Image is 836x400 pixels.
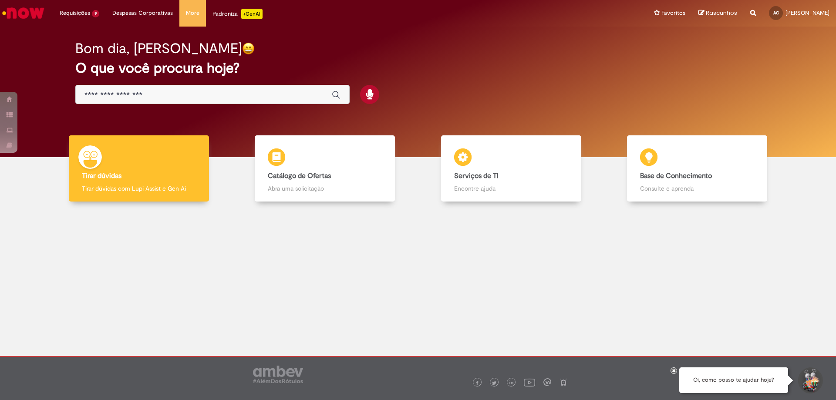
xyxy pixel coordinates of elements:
span: [PERSON_NAME] [785,9,829,17]
div: Padroniza [212,9,263,19]
span: Favoritos [661,9,685,17]
span: Despesas Corporativas [112,9,173,17]
p: +GenAi [241,9,263,19]
p: Encontre ajuda [454,184,568,193]
b: Tirar dúvidas [82,171,121,180]
b: Catálogo de Ofertas [268,171,331,180]
a: Serviços de TI Encontre ajuda [418,135,604,202]
img: logo_footer_youtube.png [524,376,535,388]
a: Rascunhos [698,9,737,17]
button: Iniciar Conversa de Suporte [797,367,823,393]
a: Tirar dúvidas Tirar dúvidas com Lupi Assist e Gen Ai [46,135,232,202]
span: 9 [92,10,99,17]
span: AC [773,10,779,16]
img: ServiceNow [1,4,46,22]
img: logo_footer_workplace.png [543,378,551,386]
h2: O que você procura hoje? [75,61,761,76]
div: Oi, como posso te ajudar hoje? [679,367,788,393]
img: logo_footer_linkedin.png [509,380,514,386]
p: Tirar dúvidas com Lupi Assist e Gen Ai [82,184,196,193]
span: Rascunhos [706,9,737,17]
img: logo_footer_twitter.png [492,381,496,385]
img: logo_footer_ambev_rotulo_gray.png [253,366,303,383]
img: logo_footer_facebook.png [475,381,479,385]
span: Requisições [60,9,90,17]
span: More [186,9,199,17]
img: logo_footer_naosei.png [560,378,567,386]
h2: Bom dia, [PERSON_NAME] [75,41,242,56]
a: Catálogo de Ofertas Abra uma solicitação [232,135,418,202]
b: Serviços de TI [454,171,499,180]
img: happy-face.png [242,42,255,55]
p: Abra uma solicitação [268,184,382,193]
a: Base de Conhecimento Consulte e aprenda [604,135,791,202]
b: Base de Conhecimento [640,171,712,180]
p: Consulte e aprenda [640,184,754,193]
